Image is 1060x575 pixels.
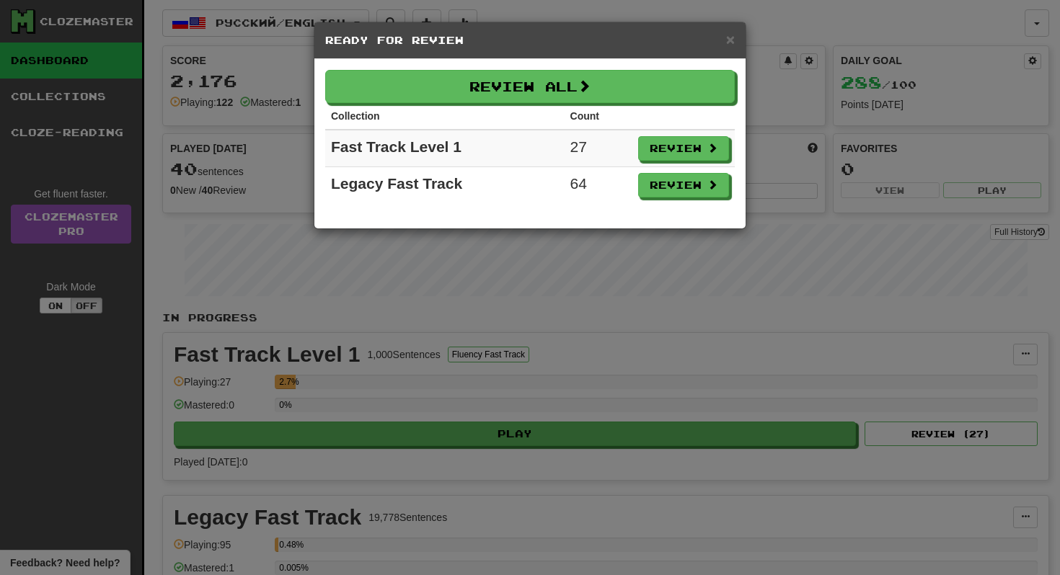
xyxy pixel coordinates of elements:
h5: Ready for Review [325,33,735,48]
th: Collection [325,103,565,130]
button: Review [638,173,729,197]
td: Legacy Fast Track [325,167,565,204]
th: Count [565,103,632,130]
button: Review All [325,70,735,103]
td: 64 [565,167,632,204]
button: Close [726,32,735,47]
td: 27 [565,130,632,167]
button: Review [638,136,729,161]
td: Fast Track Level 1 [325,130,565,167]
span: × [726,31,735,48]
